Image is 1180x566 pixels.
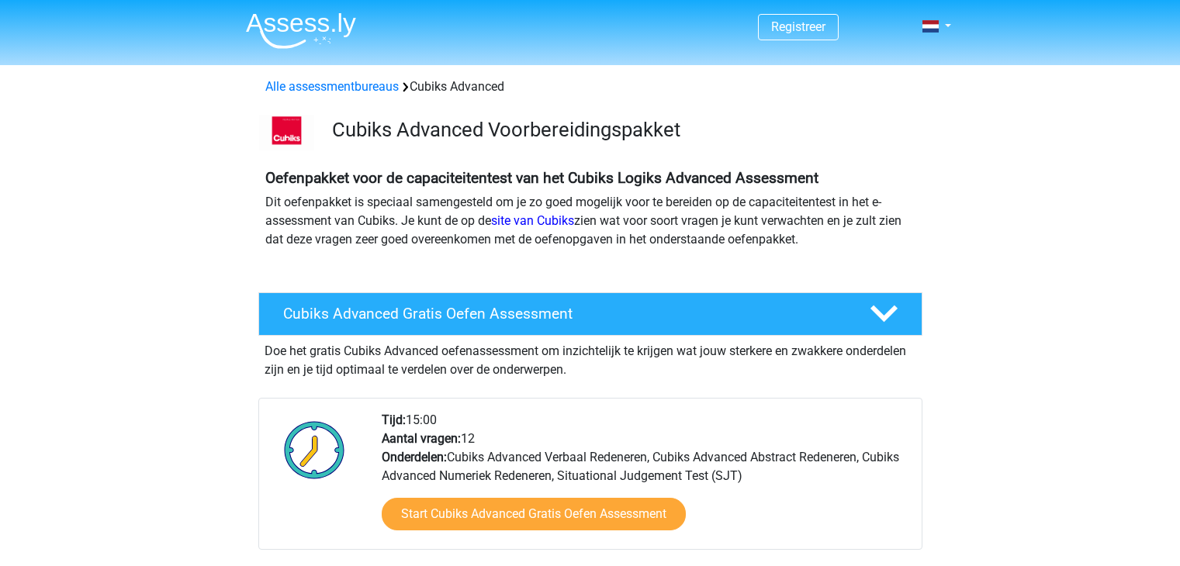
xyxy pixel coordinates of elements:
[382,412,406,427] b: Tijd:
[275,411,354,488] img: Klok
[259,115,314,150] img: logo-cubiks-300x193.png
[382,450,447,464] b: Onderdelen:
[246,12,356,49] img: Assessly
[382,498,686,530] a: Start Cubiks Advanced Gratis Oefen Assessment
[382,431,461,446] b: Aantal vragen:
[252,292,929,336] a: Cubiks Advanced Gratis Oefen Assessment
[258,336,922,379] div: Doe het gratis Cubiks Advanced oefenassessment om inzichtelijk te krijgen wat jouw sterkere en zw...
[265,169,818,187] b: Oefenpakket voor de capaciteitentest van het Cubiks Logiks Advanced Assessment
[283,305,845,323] h4: Cubiks Advanced Gratis Oefen Assessment
[771,19,825,34] a: Registreer
[370,411,921,549] div: 15:00 12 Cubiks Advanced Verbaal Redeneren, Cubiks Advanced Abstract Redeneren, Cubiks Advanced N...
[332,118,910,142] h3: Cubiks Advanced Voorbereidingspakket
[265,79,399,94] a: Alle assessmentbureaus
[259,78,922,96] div: Cubiks Advanced
[491,213,574,228] a: site van Cubiks
[265,193,915,249] p: Dit oefenpakket is speciaal samengesteld om je zo goed mogelijk voor te bereiden op de capaciteit...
